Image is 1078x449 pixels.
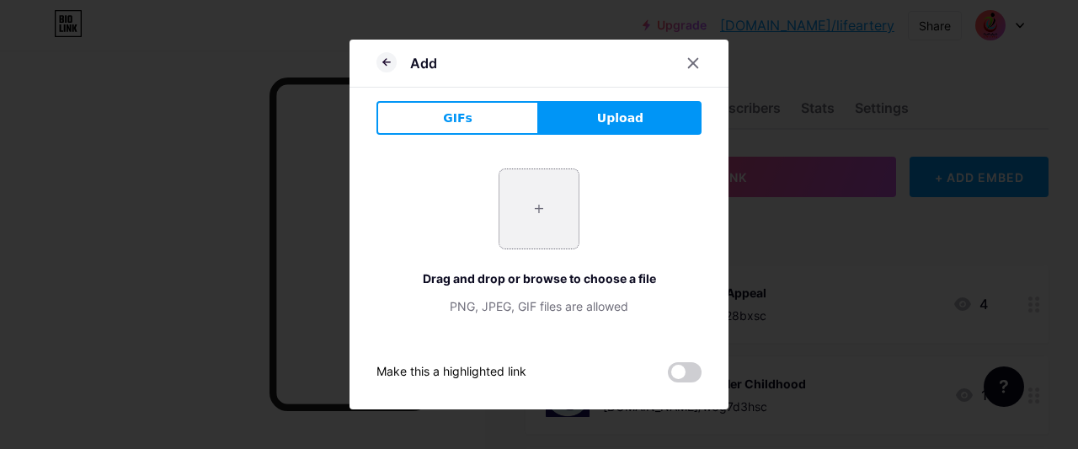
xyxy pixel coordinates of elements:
[597,110,643,127] span: Upload
[376,270,702,287] div: Drag and drop or browse to choose a file
[376,362,526,382] div: Make this a highlighted link
[410,53,437,73] div: Add
[376,297,702,315] div: PNG, JPEG, GIF files are allowed
[539,101,702,135] button: Upload
[376,101,539,135] button: GIFs
[443,110,472,127] span: GIFs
